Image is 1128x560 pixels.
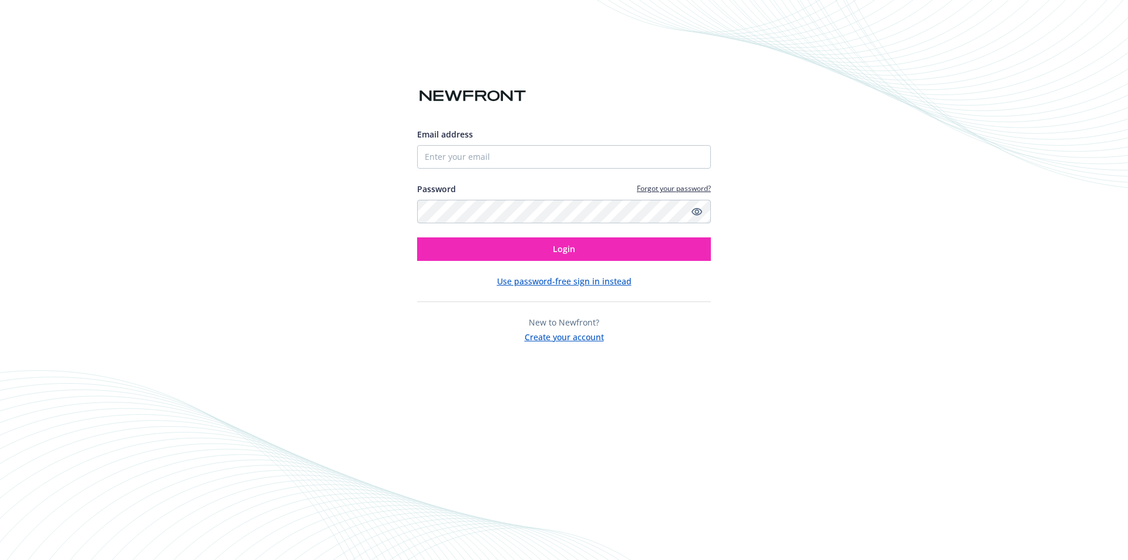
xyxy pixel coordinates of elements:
[417,86,528,106] img: Newfront logo
[690,204,704,219] a: Show password
[637,183,711,193] a: Forgot your password?
[525,328,604,343] button: Create your account
[417,183,456,195] label: Password
[417,237,711,261] button: Login
[497,275,632,287] button: Use password-free sign in instead
[417,129,473,140] span: Email address
[529,317,599,328] span: New to Newfront?
[417,145,711,169] input: Enter your email
[417,200,711,223] input: Enter your password
[553,243,575,254] span: Login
